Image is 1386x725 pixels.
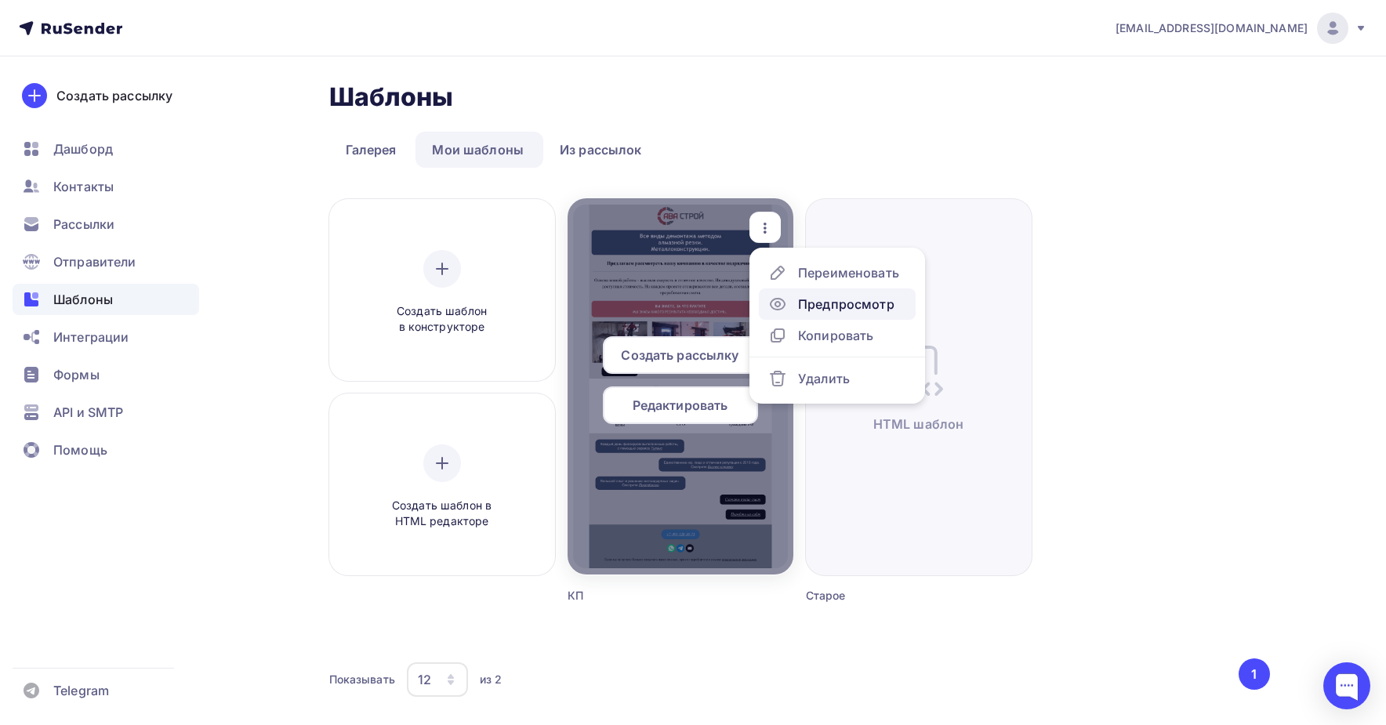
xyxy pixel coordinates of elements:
span: Отправители [53,252,136,271]
div: Показывать [329,672,395,687]
a: Формы [13,359,199,390]
div: из 2 [480,672,503,687]
h2: Шаблоны [329,82,454,113]
a: Дашборд [13,133,199,165]
a: Мои шаблоны [415,132,540,168]
a: Контакты [13,171,199,202]
a: [EMAIL_ADDRESS][DOMAIN_NAME] [1116,13,1367,44]
span: Формы [53,365,100,384]
div: Удалить [798,369,850,388]
a: Рассылки [13,208,199,240]
ul: Pagination [1235,658,1270,690]
button: 12 [406,662,469,698]
span: Создать шаблон в HTML редакторе [368,498,517,530]
div: Предпросмотр [798,295,894,314]
span: API и SMTP [53,403,123,422]
div: 12 [418,670,431,689]
span: Контакты [53,177,114,196]
span: [EMAIL_ADDRESS][DOMAIN_NAME] [1116,20,1308,36]
span: Создать шаблон в конструкторе [368,303,517,335]
span: Дашборд [53,140,113,158]
a: Из рассылок [543,132,659,168]
span: Создать рассылку [621,346,738,364]
a: Галерея [329,132,413,168]
span: Шаблоны [53,290,113,309]
span: Telegram [53,681,109,700]
button: Go to page 1 [1239,658,1270,690]
div: Копировать [798,326,873,345]
div: Переименовать [798,263,899,282]
div: Старое [806,588,975,604]
span: Редактировать [633,396,728,415]
span: Интеграции [53,328,129,346]
div: Создать рассылку [56,86,172,105]
span: Помощь [53,440,107,459]
div: КП [568,588,737,604]
a: Шаблоны [13,284,199,315]
a: Отправители [13,246,199,277]
span: Рассылки [53,215,114,234]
